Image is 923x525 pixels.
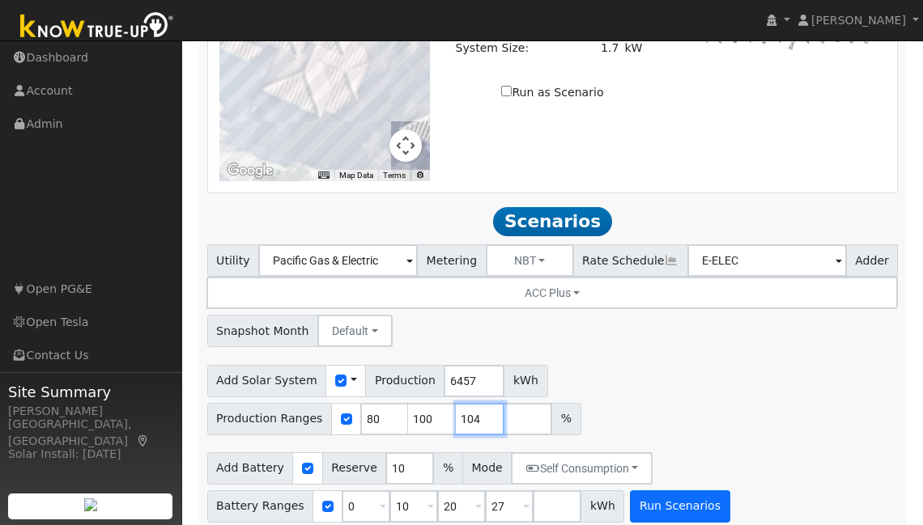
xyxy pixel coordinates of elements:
span: Utility [207,244,260,277]
text: [DATE] [788,35,798,50]
span: Add Solar System [207,365,327,397]
span: Snapshot Month [207,315,319,347]
text: Feb [717,35,725,44]
label: Run as Scenario [501,84,603,101]
button: ACC Plus [206,277,899,309]
span: kWh [504,365,547,397]
text: May [761,35,769,45]
button: NBT [486,244,574,277]
td: 1.7 [576,37,622,60]
text: Sep [820,35,828,44]
span: [PERSON_NAME] [811,14,906,27]
text: Oct [835,35,842,44]
span: Production [365,365,444,397]
span: % [433,452,462,485]
span: Metering [417,244,487,277]
span: Reserve [322,452,387,485]
span: Rate Schedule [573,244,688,277]
td: kW [622,37,653,60]
img: retrieve [84,498,97,511]
span: % [551,403,581,435]
td: System Size: [453,37,576,60]
button: Default [317,315,393,347]
button: Keyboard shortcuts [318,170,330,181]
input: Select a Utility [258,244,418,277]
div: Solar Install: [DATE] [8,446,173,463]
text: Apr [747,35,755,44]
button: Map camera controls [389,129,422,162]
div: [PERSON_NAME] [8,403,173,420]
span: Mode [462,452,512,485]
img: Know True-Up [12,9,182,45]
span: Scenarios [493,207,612,237]
button: Self Consumption [511,452,653,485]
a: Map [136,434,151,447]
text: Mar [732,35,740,44]
span: Adder [846,244,899,277]
text: Jun [776,35,784,44]
text: Dec [864,35,872,44]
a: Open this area in Google Maps (opens a new window) [223,160,277,181]
input: Select a Rate Schedule [687,244,847,277]
span: kWh [581,490,624,523]
text: Jan [704,35,711,44]
span: Battery Ranges [207,490,314,523]
a: Terms (opens in new tab) [383,171,406,180]
button: Run Scenarios [630,490,729,523]
input: Run as Scenario [501,86,512,96]
div: [GEOGRAPHIC_DATA], [GEOGRAPHIC_DATA] [8,416,173,450]
a: Report errors in the road map or imagery to Google [415,171,425,180]
text: Nov [849,35,857,44]
span: Production Ranges [207,403,332,435]
span: Site Summary [8,381,173,403]
button: Map Data [339,170,373,181]
img: Google [223,160,277,181]
text: Aug [806,35,814,44]
span: Add Battery [207,452,294,485]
